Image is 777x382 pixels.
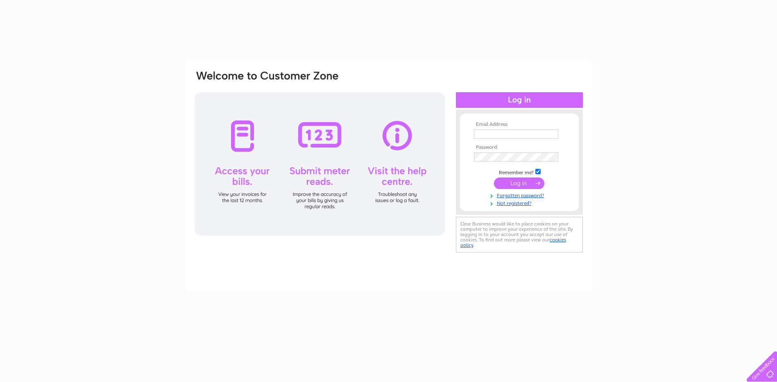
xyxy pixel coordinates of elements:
[460,237,566,248] a: cookies policy
[474,199,567,207] a: Not registered?
[472,122,567,127] th: Email Address:
[472,145,567,150] th: Password:
[456,217,583,252] div: Clear Business would like to place cookies on your computer to improve your experience of the sit...
[494,177,544,189] input: Submit
[472,168,567,176] td: Remember me?
[474,191,567,199] a: Forgotten password?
